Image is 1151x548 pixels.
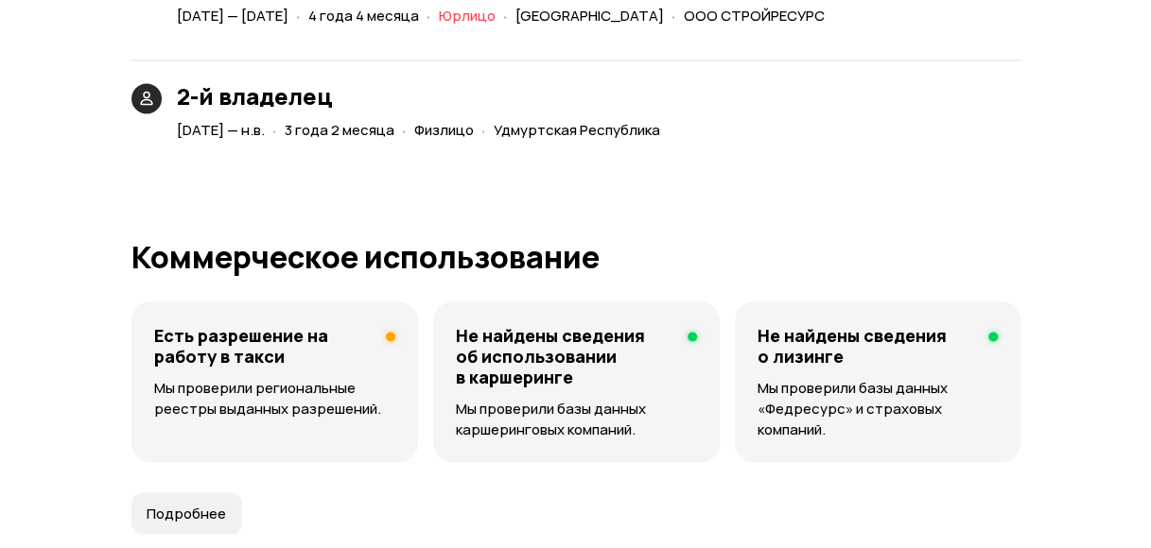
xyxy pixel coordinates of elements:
span: · [481,114,486,146]
span: [GEOGRAPHIC_DATA] [515,6,664,26]
span: 4 года 4 месяца [308,6,419,26]
span: · [272,114,277,146]
span: Физлицо [414,120,474,140]
h4: Не найдены сведения о лизинге [758,324,973,366]
span: · [402,114,407,146]
span: Юрлицо [439,6,496,26]
span: [DATE] — н.в. [177,120,265,140]
span: Подробнее [147,504,226,522]
p: Мы проверили базы данных каршеринговых компаний. [456,398,697,439]
span: 3 года 2 месяца [285,120,394,140]
h4: Не найдены сведения об использовании в каршеринге [456,324,672,386]
p: Мы проверили базы данных «Федресурс» и страховых компаний. [758,377,998,439]
button: Подробнее [131,492,242,534]
p: Мы проверили региональные реестры выданных разрешений. [154,377,395,419]
h3: 2-й владелец [177,83,668,110]
span: ООО СТРОЙРЕСУРС [684,6,825,26]
span: [DATE] — [DATE] [177,6,288,26]
h4: Есть разрешение на работу в такси [154,324,371,366]
span: Удмуртская Республика [494,120,660,140]
h1: Коммерческое использование [131,239,1020,273]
